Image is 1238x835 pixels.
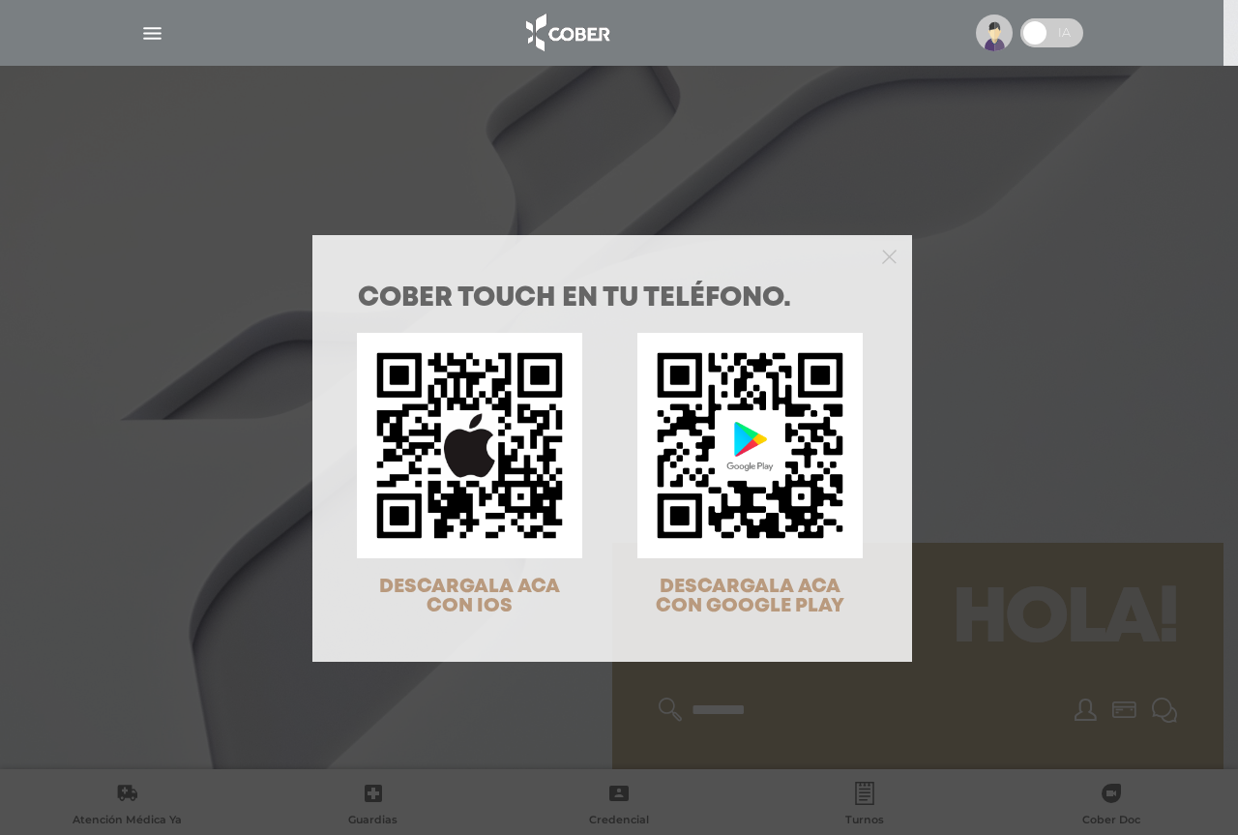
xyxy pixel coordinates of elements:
[637,333,863,558] img: qr-code
[379,578,560,615] span: DESCARGALA ACA CON IOS
[656,578,844,615] span: DESCARGALA ACA CON GOOGLE PLAY
[358,285,867,313] h1: COBER TOUCH en tu teléfono.
[882,247,897,264] button: Close
[357,333,582,558] img: qr-code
